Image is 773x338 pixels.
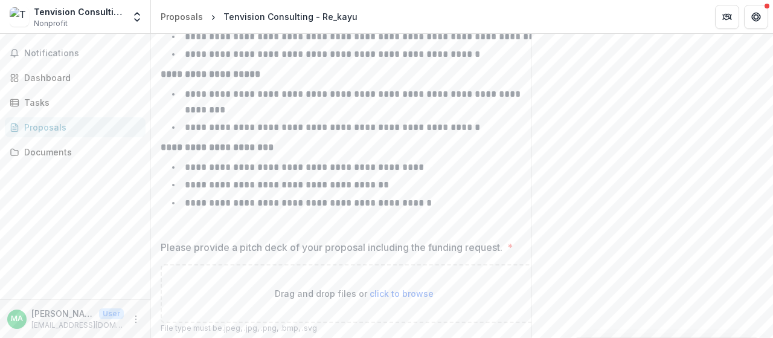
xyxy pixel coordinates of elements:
[24,48,141,59] span: Notifications
[24,146,136,158] div: Documents
[5,93,146,112] a: Tasks
[161,323,547,334] p: File type must be .jpeg, .jpg, .png, .bmp, .svg
[24,121,136,134] div: Proposals
[99,308,124,319] p: User
[31,320,124,331] p: [EMAIL_ADDRESS][DOMAIN_NAME]
[156,8,362,25] nav: breadcrumb
[370,288,434,299] span: click to browse
[161,10,203,23] div: Proposals
[10,7,29,27] img: Tenvision Consulting
[223,10,358,23] div: Tenvision Consulting - Re_kayu
[34,5,124,18] div: Tenvision Consulting
[275,287,434,300] p: Drag and drop files or
[161,240,502,255] p: Please provide a pitch deck of your proposal including the funding request.
[715,5,739,29] button: Partners
[24,96,136,109] div: Tasks
[34,18,68,29] span: Nonprofit
[744,5,768,29] button: Get Help
[11,315,23,323] div: Mohd Faizal Bin Ayob
[5,68,146,88] a: Dashboard
[31,307,94,320] p: [PERSON_NAME]
[5,142,146,162] a: Documents
[24,71,136,84] div: Dashboard
[5,44,146,63] button: Notifications
[129,312,143,327] button: More
[129,5,146,29] button: Open entity switcher
[5,117,146,137] a: Proposals
[156,8,208,25] a: Proposals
